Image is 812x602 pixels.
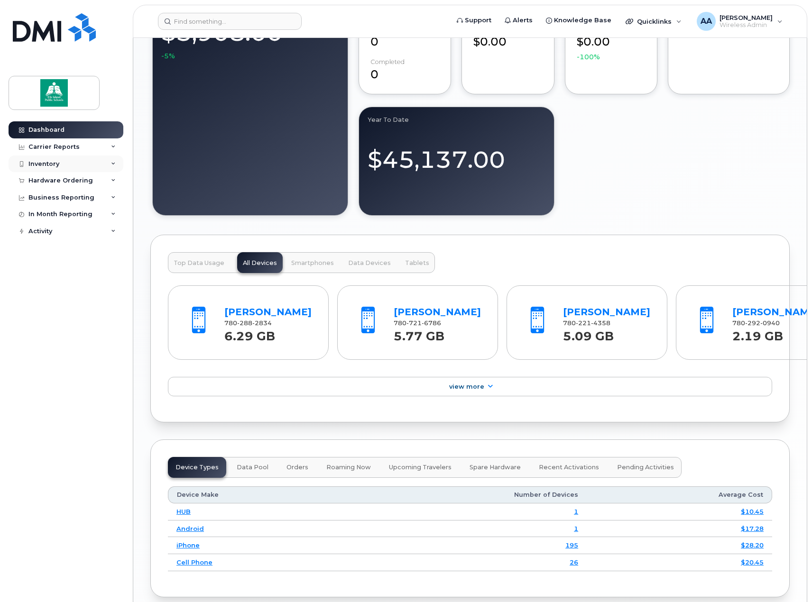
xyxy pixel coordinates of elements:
a: Alerts [498,11,539,30]
div: Quicklinks [619,12,688,31]
span: Alerts [513,16,533,25]
a: View More [168,377,772,397]
div: Year to Date [368,116,545,123]
button: Top Data Usage [168,252,230,273]
span: 0940 [760,319,780,327]
a: Android [176,525,204,532]
div: completed [370,58,405,65]
span: 6786 [422,319,441,327]
a: iPhone [176,541,200,549]
span: Upcoming Travelers [389,464,452,471]
span: View More [449,383,484,390]
a: 1 [574,525,578,532]
a: Support [450,11,498,30]
input: Find something... [158,13,302,30]
span: 721 [406,319,422,327]
span: 2834 [252,319,272,327]
a: Cell Phone [176,558,212,566]
div: $0.00 [577,25,646,62]
strong: 5.77 GB [394,324,444,343]
span: 780 [224,319,272,327]
span: Roaming Now [326,464,371,471]
span: Pending Activities [617,464,674,471]
span: Top Data Usage [174,259,224,267]
span: 288 [237,319,252,327]
div: $45,137.00 [368,135,545,176]
span: [PERSON_NAME] [720,14,773,21]
button: Data Devices [342,252,397,273]
strong: 2.19 GB [732,324,783,343]
strong: 6.29 GB [224,324,275,343]
a: [PERSON_NAME] [394,306,481,318]
th: Device Make [168,486,345,503]
span: 780 [732,319,780,327]
th: Average Cost [587,486,772,503]
a: 26 [570,558,578,566]
span: Quicklinks [637,18,672,25]
a: 195 [565,541,578,549]
span: Knowledge Base [554,16,611,25]
a: $28.20 [741,541,764,549]
span: -5% [161,51,175,61]
span: Wireless Admin [720,21,773,29]
span: Support [465,16,491,25]
span: Data Devices [348,259,391,267]
span: 4358 [591,319,610,327]
span: -100% [577,52,600,62]
a: HUB [176,508,191,515]
a: $10.45 [741,508,764,515]
span: 292 [745,319,760,327]
span: Tablets [405,259,429,267]
a: Knowledge Base [539,11,618,30]
th: Number of Devices [345,486,587,503]
span: Smartphones [291,259,334,267]
button: Smartphones [286,252,340,273]
span: 780 [563,319,610,327]
span: 780 [394,319,441,327]
a: [PERSON_NAME] [563,306,650,318]
a: $17.28 [741,525,764,532]
span: Spare Hardware [470,464,521,471]
span: Orders [286,464,308,471]
a: 1 [574,508,578,515]
div: Alyssa Alvarado [690,12,789,31]
div: 0 [370,58,439,83]
strong: 5.09 GB [563,324,614,343]
span: 221 [576,319,591,327]
button: Tablets [399,252,435,273]
a: $20.45 [741,558,764,566]
span: AA [701,16,712,27]
a: [PERSON_NAME] [224,306,312,318]
span: Data Pool [237,464,268,471]
span: Recent Activations [539,464,599,471]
